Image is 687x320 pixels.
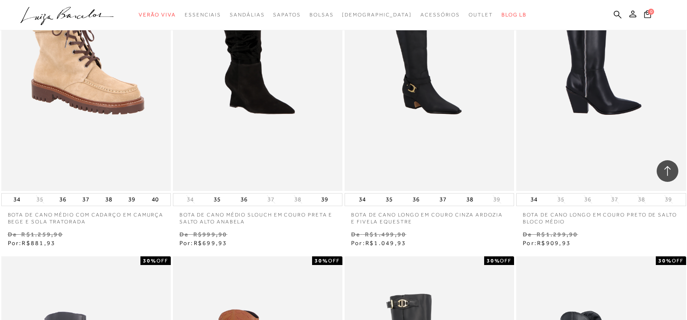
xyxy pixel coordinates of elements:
[193,231,228,238] small: R$999,90
[1,206,171,226] a: BOTA DE CANO MÉDIO COM CADARÇO EM CAMURÇA BEGE E SOLA TRATORADA
[11,194,23,206] button: 34
[21,231,62,238] small: R$1.259,90
[609,195,621,204] button: 37
[126,194,138,206] button: 39
[57,194,69,206] button: 36
[523,239,571,246] span: Por:
[194,239,228,246] span: R$699,93
[139,12,176,18] span: Verão Viva
[273,7,300,23] a: categoryNavScreenReaderText
[469,12,493,18] span: Outlet
[230,12,264,18] span: Sandálias
[179,231,189,238] small: De
[672,258,684,264] span: OFF
[173,206,342,226] a: BOTA DE CANO MÉDIO SLOUCH EM COURO PRETA E SALTO ALTO ANABELA
[641,10,654,21] button: 0
[328,258,340,264] span: OFF
[420,7,460,23] a: categoryNavScreenReaderText
[315,258,328,264] strong: 30%
[523,231,532,238] small: De
[179,239,228,246] span: Por:
[185,7,221,23] a: categoryNavScreenReaderText
[22,239,55,246] span: R$881,93
[501,12,527,18] span: BLOG LB
[487,258,500,264] strong: 30%
[185,12,221,18] span: Essenciais
[648,9,654,15] span: 0
[528,194,540,206] button: 34
[156,258,168,264] span: OFF
[230,7,264,23] a: categoryNavScreenReaderText
[273,12,300,18] span: Sapatos
[582,195,594,204] button: 36
[365,231,406,238] small: R$1.499,90
[292,195,304,204] button: 38
[103,194,115,206] button: 38
[309,7,334,23] a: categoryNavScreenReaderText
[537,231,578,238] small: R$1.299,90
[238,194,250,206] button: 36
[420,12,460,18] span: Acessórios
[469,7,493,23] a: categoryNavScreenReaderText
[365,239,406,246] span: R$1.049,93
[143,258,156,264] strong: 30%
[265,195,277,204] button: 37
[464,194,476,206] button: 38
[501,7,527,23] a: BLOG LB
[662,195,674,204] button: 39
[345,206,514,226] a: BOTA DE CANO LONGO EM COURO CINZA ARDOZIA E FIVELA EQUESTRE
[342,12,412,18] span: [DEMOGRAPHIC_DATA]
[437,194,449,206] button: 37
[537,239,571,246] span: R$909,93
[8,239,56,246] span: Por:
[635,195,648,204] button: 38
[8,231,17,238] small: De
[516,206,686,226] a: BOTA DE CANO LONGO EM COURO PRETO DE SALTO BLOCO MÉDIO
[184,195,196,204] button: 34
[34,195,46,204] button: 35
[491,195,503,204] button: 39
[351,231,360,238] small: De
[139,7,176,23] a: categoryNavScreenReaderText
[383,194,395,206] button: 35
[309,12,334,18] span: Bolsas
[500,258,511,264] span: OFF
[211,194,223,206] button: 35
[356,194,368,206] button: 34
[319,194,331,206] button: 39
[149,194,161,206] button: 40
[80,194,92,206] button: 37
[555,195,567,204] button: 35
[410,194,422,206] button: 36
[342,7,412,23] a: noSubCategoriesText
[658,258,672,264] strong: 30%
[351,239,406,246] span: Por:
